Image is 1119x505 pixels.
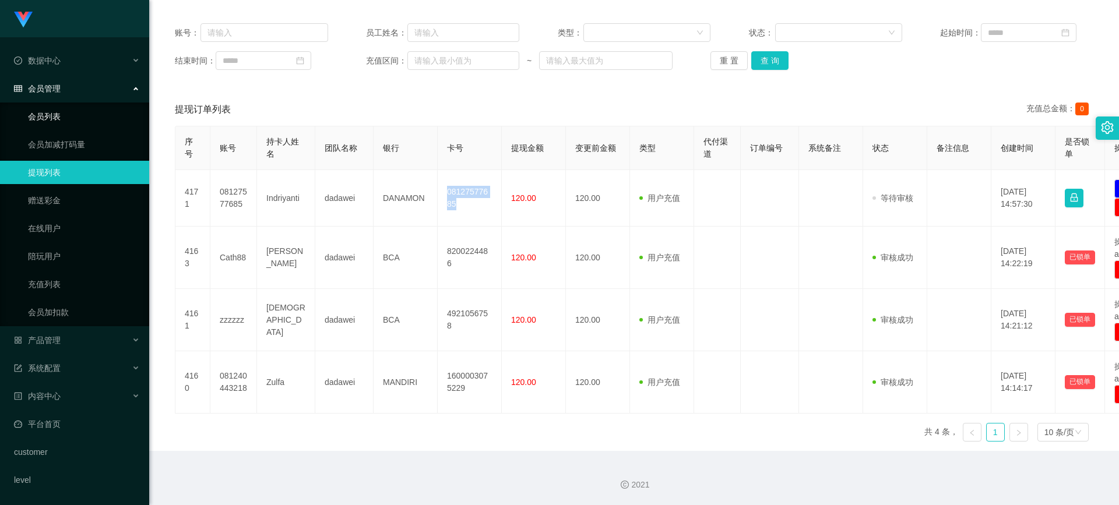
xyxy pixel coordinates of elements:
[315,289,374,351] td: dadawei
[28,273,140,296] a: 充值列表
[750,143,783,153] span: 订单编号
[257,289,315,351] td: [DEMOGRAPHIC_DATA]
[366,27,407,39] span: 员工姓名：
[14,440,140,464] a: customer
[888,29,895,37] i: 图标: down
[257,227,315,289] td: [PERSON_NAME]
[639,315,680,324] span: 用户充值
[639,143,656,153] span: 类型
[924,423,958,442] li: 共 4 条，
[986,423,1005,442] li: 1
[28,189,140,212] a: 赠送彩金
[1075,429,1082,437] i: 图标: down
[937,143,969,153] span: 备注信息
[315,227,374,289] td: dadawei
[296,56,304,65] i: 图标: calendar
[210,227,257,289] td: Cath88
[1009,423,1028,442] li: 下一页
[991,170,1055,227] td: [DATE] 14:57:30
[1001,143,1033,153] span: 创建时间
[1065,137,1089,158] span: 是否锁单
[639,193,680,203] span: 用户充值
[28,133,140,156] a: 会员加减打码量
[175,227,210,289] td: 4163
[438,351,502,414] td: 1600003075229
[14,84,22,93] i: 图标: table
[14,392,22,400] i: 图标: profile
[1065,250,1095,264] button: 已锁单
[1065,375,1095,389] button: 已锁单
[940,27,981,39] span: 起始时间：
[639,253,680,262] span: 用户充值
[14,56,22,65] i: 图标: check-circle-o
[175,27,200,39] span: 账号：
[374,351,438,414] td: MANDIRI
[511,253,536,262] span: 120.00
[872,253,913,262] span: 审核成功
[14,336,22,344] i: 图标: appstore-o
[539,51,672,70] input: 请输入最大值为
[366,55,407,67] span: 充值区间：
[14,56,61,65] span: 数据中心
[1015,429,1022,436] i: 图标: right
[1044,423,1074,441] div: 10 条/页
[991,351,1055,414] td: [DATE] 14:14:17
[438,170,502,227] td: 08127577685
[558,27,584,39] span: 类型：
[1101,121,1114,134] i: 图标: setting
[14,468,140,492] a: level
[325,143,357,153] span: 团队名称
[639,377,680,387] span: 用户充值
[511,193,536,203] span: 120.00
[14,336,61,345] span: 产品管理
[511,377,536,387] span: 120.00
[438,289,502,351] td: 4921056758
[28,245,140,268] a: 陪玩用户
[749,27,775,39] span: 状态：
[185,137,193,158] span: 序号
[407,23,519,42] input: 请输入
[374,289,438,351] td: BCA
[14,412,140,436] a: 图标: dashboard平台首页
[28,217,140,240] a: 在线用户
[175,170,210,227] td: 4171
[315,170,374,227] td: dadawei
[710,51,748,70] button: 重 置
[1065,189,1083,207] button: 图标: lock
[374,227,438,289] td: BCA
[1065,313,1095,327] button: 已锁单
[511,315,536,324] span: 120.00
[257,351,315,414] td: Zulfa
[14,12,33,28] img: logo.9652507e.png
[14,391,61,401] span: 内容中心
[1061,29,1069,37] i: 图标: calendar
[519,55,539,67] span: ~
[257,170,315,227] td: Indriyanti
[621,481,629,489] i: 图标: copyright
[751,51,789,70] button: 查 询
[175,103,231,116] span: 提现订单列表
[28,301,140,324] a: 会员加扣款
[872,315,913,324] span: 审核成功
[1026,103,1093,116] div: 充值总金额：
[266,137,299,158] span: 持卡人姓名
[374,170,438,227] td: DANAMON
[872,193,913,203] span: 等待审核
[438,227,502,289] td: 8200224486
[566,170,630,227] td: 120.00
[447,143,463,153] span: 卡号
[991,227,1055,289] td: [DATE] 14:22:19
[808,143,841,153] span: 系统备注
[991,289,1055,351] td: [DATE] 14:21:12
[872,143,889,153] span: 状态
[1075,103,1089,115] span: 0
[210,170,257,227] td: 08127577685
[210,289,257,351] td: zzzzzz
[210,351,257,414] td: 081240443218
[175,55,216,67] span: 结束时间：
[28,105,140,128] a: 会员列表
[159,479,1110,491] div: 2021
[987,423,1004,441] a: 1
[969,429,976,436] i: 图标: left
[28,161,140,184] a: 提现列表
